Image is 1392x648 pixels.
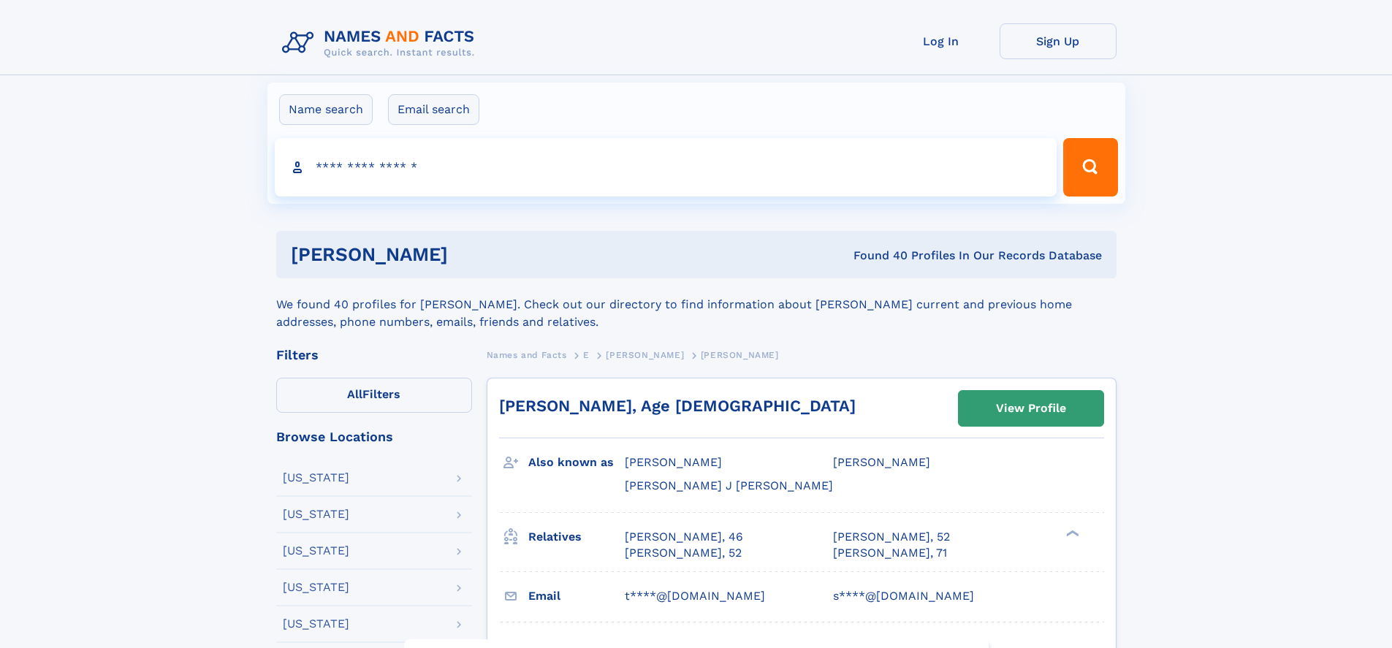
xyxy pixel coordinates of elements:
a: [PERSON_NAME], 52 [625,545,742,561]
a: [PERSON_NAME], 46 [625,529,743,545]
div: [US_STATE] [283,472,349,484]
a: Log In [883,23,1000,59]
div: View Profile [996,392,1066,425]
h1: [PERSON_NAME] [291,245,651,264]
label: Name search [279,94,373,125]
span: [PERSON_NAME] [606,350,684,360]
div: ❯ [1062,528,1080,538]
a: View Profile [959,391,1103,426]
a: Names and Facts [487,346,567,364]
div: Browse Locations [276,430,472,443]
span: [PERSON_NAME] [701,350,779,360]
label: Filters [276,378,472,413]
a: E [583,346,590,364]
span: All [347,387,362,401]
div: Found 40 Profiles In Our Records Database [650,248,1102,264]
div: [US_STATE] [283,618,349,630]
a: Sign Up [1000,23,1117,59]
div: [US_STATE] [283,508,349,520]
div: [US_STATE] [283,582,349,593]
input: search input [275,138,1057,197]
span: [PERSON_NAME] J [PERSON_NAME] [625,479,833,492]
span: [PERSON_NAME] [625,455,722,469]
h3: Email [528,584,625,609]
a: [PERSON_NAME], Age [DEMOGRAPHIC_DATA] [499,397,856,415]
h3: Relatives [528,525,625,549]
span: [PERSON_NAME] [833,455,930,469]
button: Search Button [1063,138,1117,197]
div: Filters [276,348,472,362]
a: [PERSON_NAME], 52 [833,529,950,545]
div: [US_STATE] [283,545,349,557]
span: E [583,350,590,360]
a: [PERSON_NAME] [606,346,684,364]
a: [PERSON_NAME], 71 [833,545,947,561]
h3: Also known as [528,450,625,475]
label: Email search [388,94,479,125]
img: Logo Names and Facts [276,23,487,63]
div: We found 40 profiles for [PERSON_NAME]. Check out our directory to find information about [PERSON... [276,278,1117,331]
